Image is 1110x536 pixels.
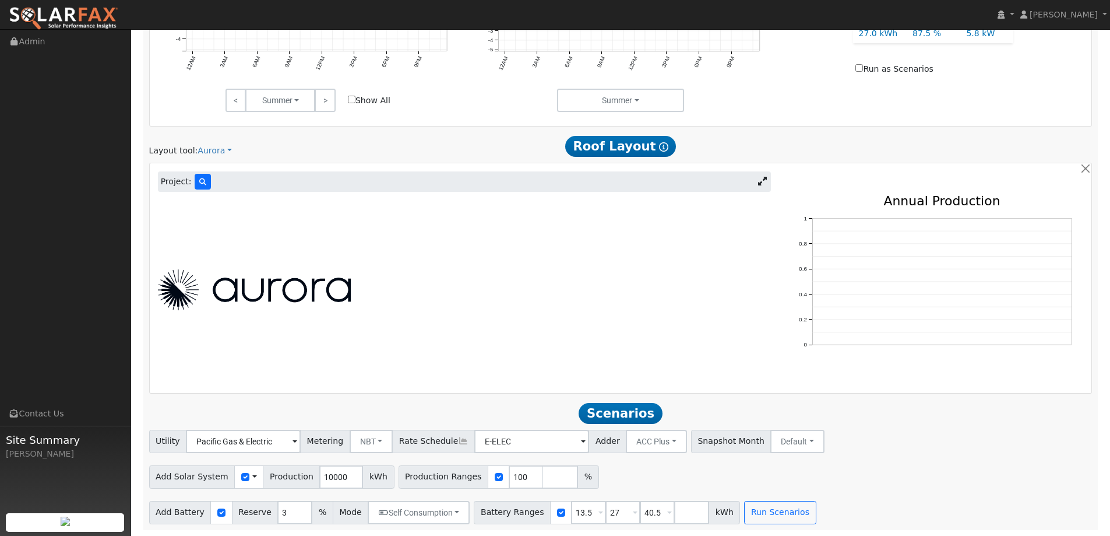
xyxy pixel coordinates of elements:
[232,501,279,524] span: Reserve
[709,501,740,524] span: kWh
[770,430,824,453] button: Default
[149,501,212,524] span: Add Battery
[799,317,807,323] text: 0.2
[1030,10,1098,19] span: [PERSON_NAME]
[627,55,639,71] text: 12PM
[185,55,197,71] text: 12AM
[315,89,335,112] a: >
[362,465,394,489] span: kWh
[474,501,551,524] span: Battery Ranges
[251,55,261,68] text: 6AM
[9,6,118,31] img: SolarFax
[263,465,320,489] span: Production
[661,55,671,68] text: 3PM
[799,291,807,297] text: 0.4
[245,89,315,112] button: Summer
[960,27,1014,40] div: 5.8 kW
[300,430,350,453] span: Metering
[161,176,192,188] span: Project:
[693,55,703,68] text: 6PM
[368,501,470,524] button: Self Consumption
[348,96,355,103] input: Show All
[219,55,229,68] text: 3AM
[380,55,391,68] text: 6PM
[577,465,598,489] span: %
[312,501,333,524] span: %
[498,55,510,71] text: 12AM
[413,55,423,68] text: 9PM
[595,55,606,68] text: 9AM
[6,432,125,448] span: Site Summary
[589,430,626,453] span: Adder
[626,430,687,453] button: ACC Plus
[149,430,187,453] span: Utility
[6,448,125,460] div: [PERSON_NAME]
[804,215,807,222] text: 1
[565,136,676,157] span: Roof Layout
[186,430,301,453] input: Select a Utility
[149,465,235,489] span: Add Solar System
[563,55,574,68] text: 6AM
[474,430,589,453] input: Select a Rate Schedule
[906,27,960,40] div: 87.5 %
[333,501,368,524] span: Mode
[883,194,1000,208] text: Annual Production
[348,94,390,107] label: Show All
[392,430,475,453] span: Rate Schedule
[852,27,906,40] div: 27.0 kWh
[725,55,736,68] text: 9PM
[158,269,351,310] img: Aurora Logo
[314,55,326,71] text: 12PM
[350,430,393,453] button: NBT
[804,342,807,348] text: 0
[579,403,662,424] span: Scenarios
[557,89,685,112] button: Summer
[754,173,771,191] a: Expand Aurora window
[175,36,181,42] text: -4
[149,146,198,155] span: Layout tool:
[799,266,807,272] text: 0.6
[488,27,494,33] text: -3
[488,46,494,52] text: -5
[799,241,807,247] text: 0.8
[691,430,771,453] span: Snapshot Month
[348,55,358,68] text: 3PM
[531,55,541,68] text: 3AM
[61,517,70,526] img: retrieve
[488,37,494,43] text: -4
[659,142,668,152] i: Show Help
[399,465,488,489] span: Production Ranges
[855,63,933,75] label: Run as Scenarios
[198,145,232,157] a: Aurora
[283,55,294,68] text: 9AM
[855,64,863,72] input: Run as Scenarios
[744,501,816,524] button: Run Scenarios
[225,89,246,112] a: <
